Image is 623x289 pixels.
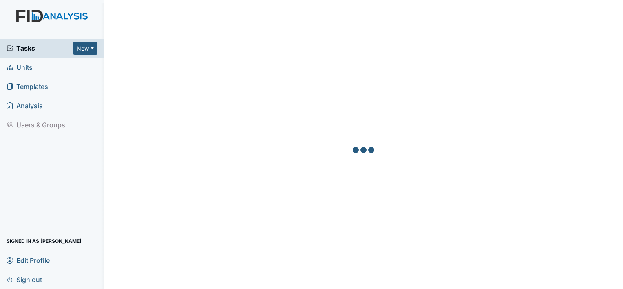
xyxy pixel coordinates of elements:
[7,43,73,53] a: Tasks
[7,80,48,93] span: Templates
[7,61,33,74] span: Units
[7,235,82,247] span: Signed in as [PERSON_NAME]
[7,254,50,267] span: Edit Profile
[7,273,42,286] span: Sign out
[73,42,97,55] button: New
[7,100,43,112] span: Analysis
